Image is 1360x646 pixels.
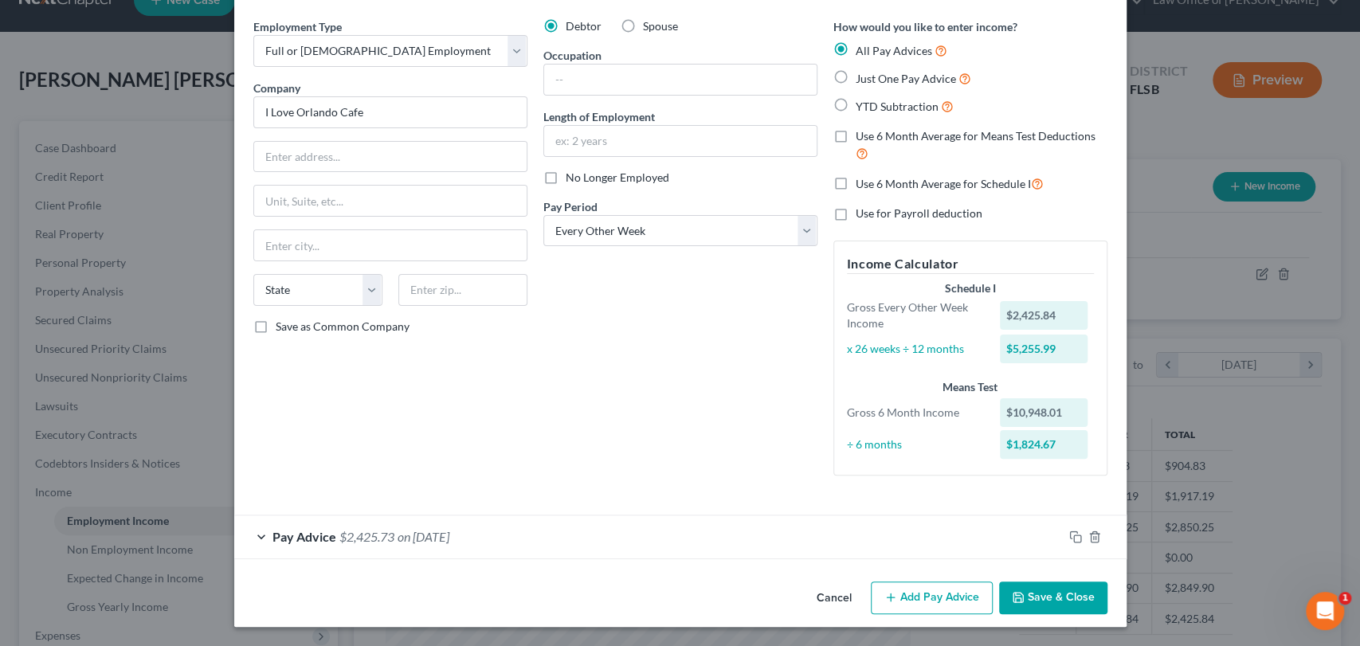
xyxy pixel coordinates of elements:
div: Means Test [847,379,1094,395]
input: Enter address... [254,142,527,172]
span: Use 6 Month Average for Means Test Deductions [856,129,1095,143]
span: All Pay Advices [856,44,932,57]
span: Use 6 Month Average for Schedule I [856,177,1031,190]
div: ÷ 6 months [839,437,993,452]
div: Schedule I [847,280,1094,296]
input: Enter city... [254,230,527,260]
span: Pay Period [543,200,598,213]
h5: Income Calculator [847,254,1094,274]
div: $1,824.67 [1000,430,1088,459]
span: Pay Advice [272,529,336,544]
input: -- [544,65,817,95]
div: Gross Every Other Week Income [839,300,993,331]
span: $2,425.73 [339,529,394,544]
div: $2,425.84 [1000,301,1088,330]
span: Company [253,81,300,95]
button: Save & Close [999,581,1107,615]
input: Search company by name... [253,96,527,128]
label: Length of Employment [543,108,655,125]
button: Add Pay Advice [871,581,993,615]
span: Save as Common Company [276,319,410,333]
span: No Longer Employed [566,170,669,184]
div: $10,948.01 [1000,398,1088,427]
span: on [DATE] [398,529,449,544]
label: How would you like to enter income? [833,18,1017,35]
span: 1 [1338,592,1351,605]
span: Debtor [566,19,602,33]
span: Employment Type [253,20,342,33]
span: Just One Pay Advice [856,72,956,85]
div: Gross 6 Month Income [839,405,993,421]
input: ex: 2 years [544,126,817,156]
span: Spouse [643,19,678,33]
span: YTD Subtraction [856,100,939,113]
input: Unit, Suite, etc... [254,186,527,216]
label: Occupation [543,47,602,64]
input: Enter zip... [398,274,527,306]
div: $5,255.99 [1000,335,1088,363]
div: x 26 weeks ÷ 12 months [839,341,993,357]
button: Cancel [804,583,864,615]
iframe: Intercom live chat [1306,592,1344,630]
span: Use for Payroll deduction [856,206,982,220]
